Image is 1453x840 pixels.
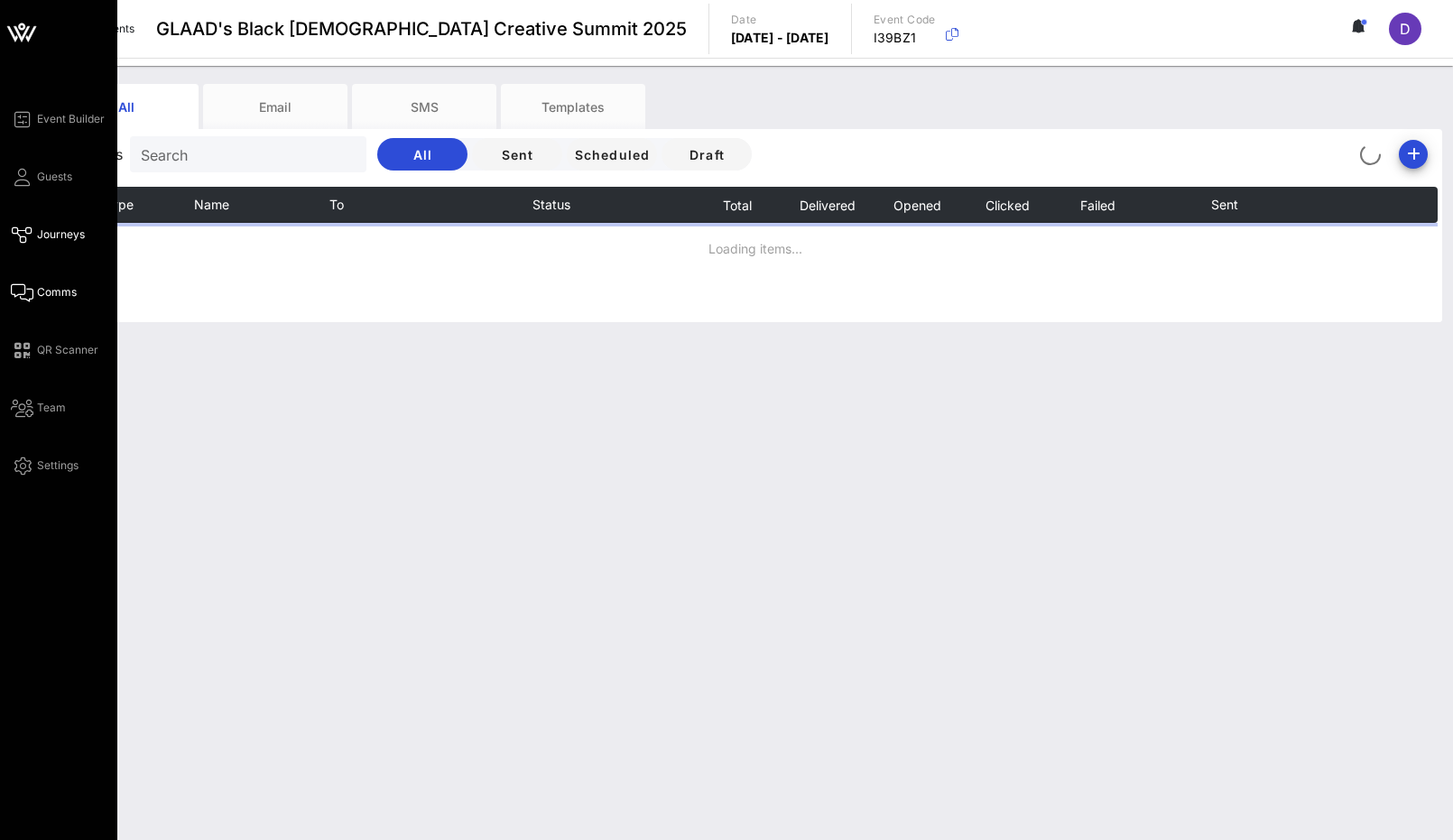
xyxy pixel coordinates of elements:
div: Email [203,84,347,129]
span: Scheduled [573,147,650,162]
span: Event Builder [37,111,105,127]
p: Event Code [874,11,936,29]
div: D [1389,13,1421,45]
a: Team [11,397,66,419]
span: QR Scanner [37,342,98,358]
th: Name [194,187,329,223]
th: Sent [1211,187,1324,223]
th: To [329,187,532,223]
span: Name [194,197,229,212]
button: All [377,138,467,171]
span: Sent [1211,197,1238,212]
span: Status [532,197,570,212]
span: Journeys [37,226,85,243]
span: Type [104,197,134,212]
th: Clicked [962,187,1052,223]
span: Delivered [798,198,855,213]
span: To [329,197,344,212]
span: Sent [486,147,548,162]
a: Settings [11,455,79,476]
th: Delivered [782,187,872,223]
span: GLAAD's Black [DEMOGRAPHIC_DATA] Creative Summit 2025 [156,15,687,42]
button: Clicked [985,187,1030,223]
span: Opened [893,198,941,213]
span: Guests [37,169,72,185]
a: QR Scanner [11,339,98,361]
span: Failed [1079,198,1115,213]
button: Opened [893,187,941,223]
span: All [392,147,453,162]
span: Team [37,400,66,416]
button: Total [721,187,751,223]
span: Draft [676,147,737,162]
button: Sent [472,138,562,171]
a: Comms [11,282,77,303]
button: Scheduled [567,138,657,171]
span: Clicked [985,198,1030,213]
td: Loading items... [59,223,1438,273]
th: Total [691,187,782,223]
span: Settings [37,457,79,474]
th: Failed [1052,187,1143,223]
th: Type [104,187,194,223]
button: Delivered [798,187,855,223]
div: All [54,84,199,129]
button: Draft [662,138,752,171]
div: Templates [501,84,645,129]
th: Opened [872,187,962,223]
span: Comms [37,284,77,300]
p: [DATE] - [DATE] [731,29,829,47]
p: Date [731,11,829,29]
th: Status [532,187,623,223]
span: D [1400,20,1411,38]
a: Event Builder [11,108,105,130]
div: SMS [352,84,496,129]
span: Total [721,198,751,213]
p: I39BZ1 [874,29,936,47]
a: Guests [11,166,72,188]
a: Journeys [11,224,85,245]
button: Failed [1079,187,1115,223]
